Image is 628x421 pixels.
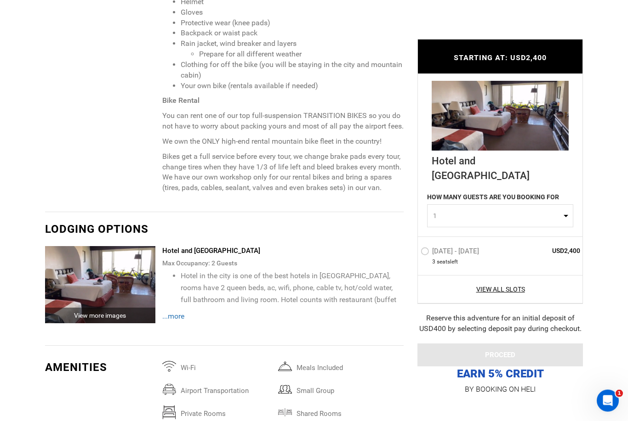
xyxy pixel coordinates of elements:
img: wifi.svg [162,359,176,373]
button: 1 [427,204,573,227]
img: smallgroup.svg [278,382,292,396]
span: 3 [432,258,435,266]
span: s [234,259,237,267]
span: Private Rooms [176,405,278,417]
p: You can rent one of our top full-suspension TRANSITION BIKES so you do not have to worry about pa... [162,111,404,132]
img: mealsincluded.svg [278,359,292,373]
span: USD2,400 [514,246,580,255]
span: Wi-Fi [176,359,278,371]
li: Backpack or waist pack [181,28,404,39]
img: e2c4d1cf-647d-42f7-9197-ab01abfa3079_344_d1b29f5fe415789feb37f941990a719c_loc_ngl.jpg [45,246,155,323]
li: Clothing for off the bike (you will be staying in the city and mountain cabin) [181,60,404,81]
span: 1 [433,211,561,220]
img: privaterooms.svg [162,405,176,419]
img: e2c4d1cf-647d-42f7-9197-ab01abfa3079_344_d1b29f5fe415789feb37f941990a719c_loc_ngl.jpg [432,81,569,151]
iframe: Intercom live chat [597,390,619,412]
span: airport transportation [176,382,278,394]
span: small group [292,382,394,394]
p: Bikes get a full service before every tour, we change brake pads every tour, change tires when th... [162,152,404,193]
strong: Bike Rental [162,96,200,105]
img: airporttransportation.svg [162,382,176,396]
div: View more images [45,308,155,323]
li: Prepare for all different weather [199,49,404,60]
a: View All Slots [421,285,580,294]
span: STARTING AT: USD2,400 [454,53,547,62]
label: HOW MANY GUESTS ARE YOU BOOKING FOR [427,192,559,204]
button: PROCEED [417,343,583,366]
label: [DATE] - [DATE] [421,247,481,258]
span: s [447,258,450,266]
div: Amenities [45,359,155,375]
span: Shared Rooms [292,405,394,417]
li: Hotel in the city is one of the best hotels in [GEOGRAPHIC_DATA], rooms have 2 queen beds, ac, wi... [181,270,404,306]
div: Hotel and [GEOGRAPHIC_DATA] [432,151,569,183]
p: We own the ONLY high-end rental mountain bike fleet in the country! [162,136,404,147]
p: BY BOOKING ON HELI [417,383,583,396]
li: Protective wear (knee pads) [181,18,404,28]
span: ...more [162,312,184,320]
div: Max Occupancy: 2 Guest [162,256,404,270]
span: Meals included [292,359,394,371]
li: Rain jacket, wind breaker and layers [181,39,404,60]
div: Reserve this adventure for an initial deposit of USD400 by selecting deposit pay during checkout. [417,313,583,334]
div: Hotel and [GEOGRAPHIC_DATA] [162,246,404,256]
li: Gloves [181,7,404,18]
span: seat left [437,258,458,266]
div: Lodging options [45,221,404,237]
li: Your own bike (rentals available if needed) [181,81,404,91]
span: 1 [616,390,623,397]
img: sharedrooms.svg [278,405,292,419]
